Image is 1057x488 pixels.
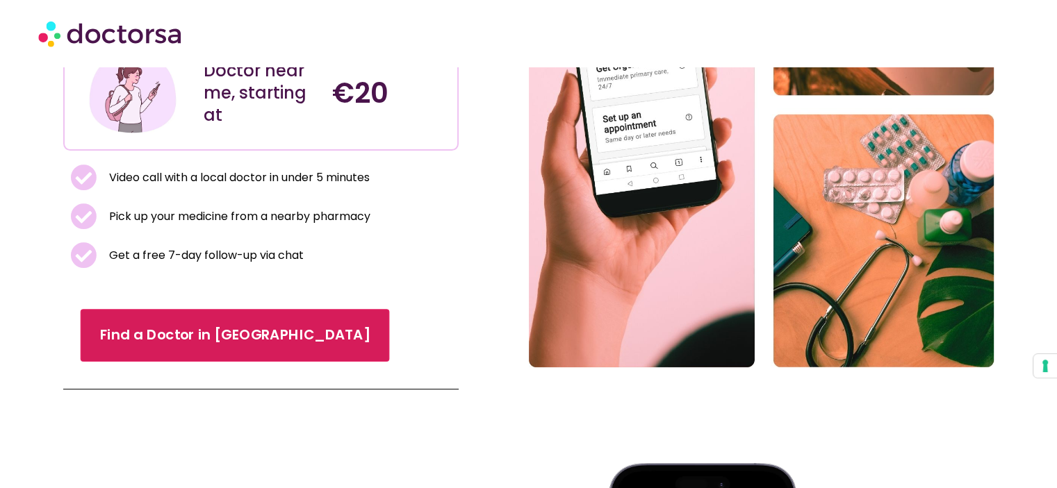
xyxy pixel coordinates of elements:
[204,60,318,126] div: Doctor near me, starting at
[81,309,390,362] a: Find a Doctor in [GEOGRAPHIC_DATA]
[106,168,370,187] span: Video call with a local doctor in under 5 minutes
[332,76,447,110] h4: €20
[106,207,370,226] span: Pick up your medicine from a nearby pharmacy
[100,326,370,346] span: Find a Doctor in [GEOGRAPHIC_DATA]
[87,47,179,139] img: Illustration depicting a young woman in a casual outfit, engaged with her smartphone. She has a p...
[1033,354,1057,378] button: Your consent preferences for tracking technologies
[106,246,304,265] span: Get a free 7-day follow-up via chat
